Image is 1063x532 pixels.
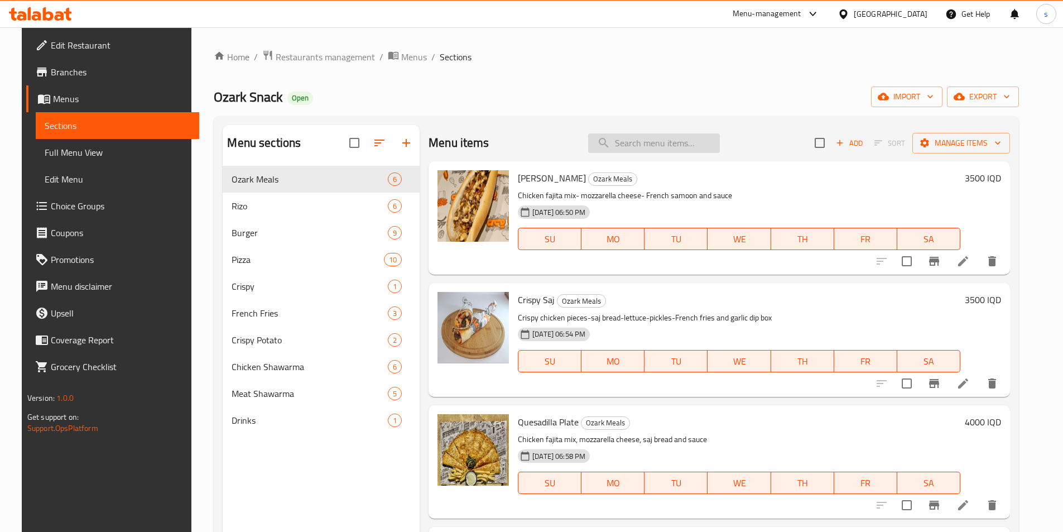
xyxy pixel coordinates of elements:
span: Pizza [232,253,383,266]
a: Edit menu item [956,377,970,390]
img: Fajita Sandwich [437,170,509,242]
span: MO [586,475,640,491]
button: SA [897,350,960,372]
button: TU [644,228,708,250]
span: Sections [45,119,190,132]
span: WE [712,231,766,247]
div: items [388,333,402,347]
div: Menu-management [733,7,801,21]
span: Promotions [51,253,190,266]
span: Ozark Meals [232,172,388,186]
h6: 3500 IQD [965,170,1001,186]
span: 1 [388,281,401,292]
button: Add section [393,130,420,156]
button: TH [771,228,834,250]
button: Branch-specific-item [921,248,947,275]
button: FR [834,472,897,494]
span: Meat Shawarma [232,387,388,400]
button: delete [979,370,1006,397]
span: 6 [388,174,401,185]
a: Edit menu item [956,255,970,268]
div: Drinks [232,414,388,427]
img: Crispy Saj [437,292,509,363]
span: Rizo [232,199,388,213]
div: Open [287,92,313,105]
span: Coverage Report [51,333,190,347]
div: Ozark Meals [581,416,630,430]
a: Support.OpsPlatform [27,421,98,435]
span: Coupons [51,226,190,239]
span: TU [649,231,703,247]
span: Menu disclaimer [51,280,190,293]
span: Select to update [895,493,918,517]
h6: 3500 IQD [965,292,1001,308]
span: Ozark Snack [214,84,283,109]
div: items [388,172,402,186]
p: Chicken fajita mix, mozzarella cheese, saj bread and sauce [518,433,960,447]
span: Ozark Meals [589,172,637,185]
a: Menus [26,85,199,112]
span: Sections [440,50,472,64]
span: TH [776,231,830,247]
span: SA [902,231,956,247]
span: TH [776,475,830,491]
span: Ozark Meals [557,295,605,308]
a: Restaurants management [262,50,375,64]
button: Add [831,135,867,152]
button: delete [979,248,1006,275]
button: Manage items [912,133,1010,154]
div: Chicken Shawarma6 [223,353,420,380]
a: Coverage Report [26,327,199,353]
div: items [384,253,402,266]
nav: breadcrumb [214,50,1019,64]
span: Grocery Checklist [51,360,190,373]
span: WE [712,353,766,370]
a: Full Menu View [36,139,199,166]
button: Branch-specific-item [921,492,947,519]
span: export [956,90,1010,104]
span: Add item [831,135,867,152]
span: 3 [388,308,401,319]
a: Upsell [26,300,199,327]
span: 5 [388,389,401,399]
span: 1 [388,415,401,426]
span: Select section first [867,135,912,152]
span: TU [649,475,703,491]
a: Sections [36,112,199,139]
div: items [388,199,402,213]
div: Crispy [232,280,388,293]
div: Rizo6 [223,193,420,219]
span: SU [523,231,577,247]
div: items [388,226,402,239]
span: Select to update [895,250,918,273]
button: WE [708,472,771,494]
span: [PERSON_NAME] [518,170,586,186]
span: 6 [388,201,401,212]
h2: Menu items [429,135,489,151]
button: TH [771,350,834,372]
a: Choice Groups [26,193,199,219]
span: Menus [53,92,190,106]
a: Promotions [26,246,199,273]
span: Chicken Shawarma [232,360,388,373]
button: SU [518,228,581,250]
a: Edit Menu [36,166,199,193]
span: Sort sections [366,130,393,156]
button: FR [834,228,897,250]
div: Ozark Meals [588,172,637,186]
span: SA [902,475,956,491]
span: Version: [27,391,55,405]
p: Crispy chicken pieces-saj bread-lettuce-pickles-French fries and garlic dip box [518,311,960,325]
span: [DATE] 06:50 PM [528,207,590,218]
button: MO [581,350,644,372]
span: SA [902,353,956,370]
span: [DATE] 06:58 PM [528,451,590,462]
h2: Menu sections [227,135,301,151]
button: TU [644,472,708,494]
span: 2 [388,335,401,346]
span: s [1044,8,1048,20]
button: export [947,87,1019,107]
span: Edit Menu [45,172,190,186]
